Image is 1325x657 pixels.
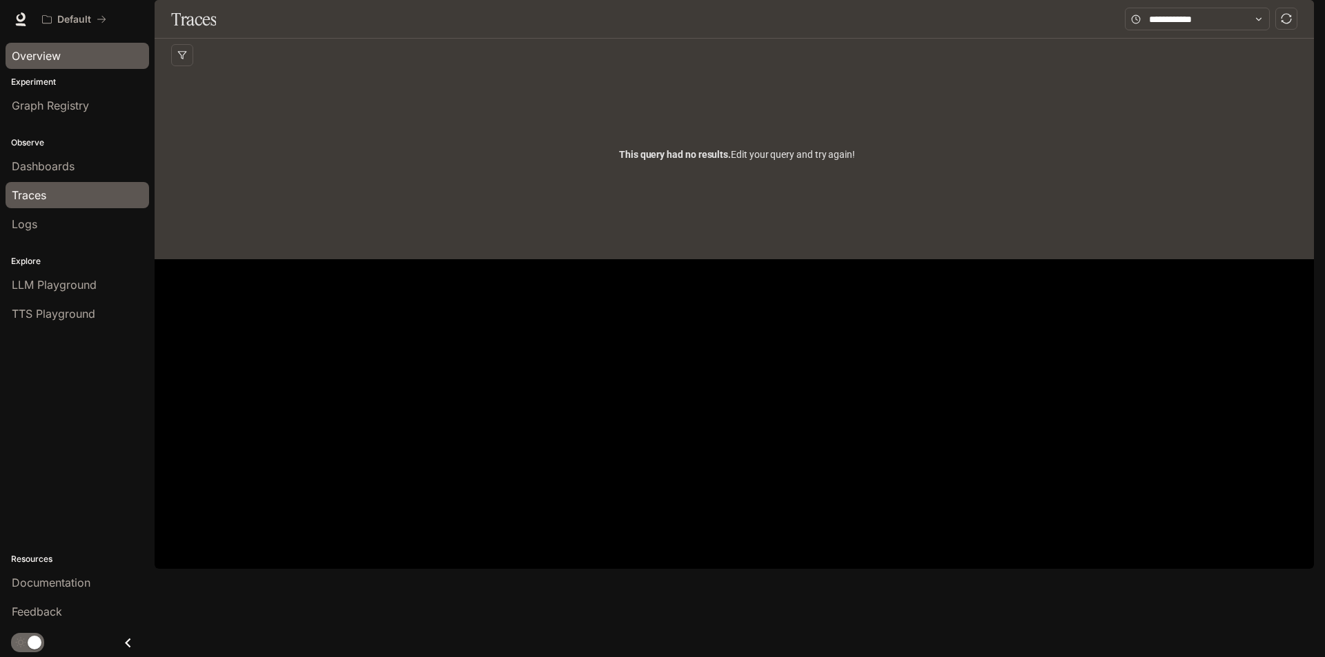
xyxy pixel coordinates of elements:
button: All workspaces [36,6,112,33]
span: sync [1281,13,1292,24]
h1: Traces [171,6,216,33]
span: This query had no results. [619,149,731,160]
p: Default [57,14,91,26]
span: Edit your query and try again! [619,147,855,162]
